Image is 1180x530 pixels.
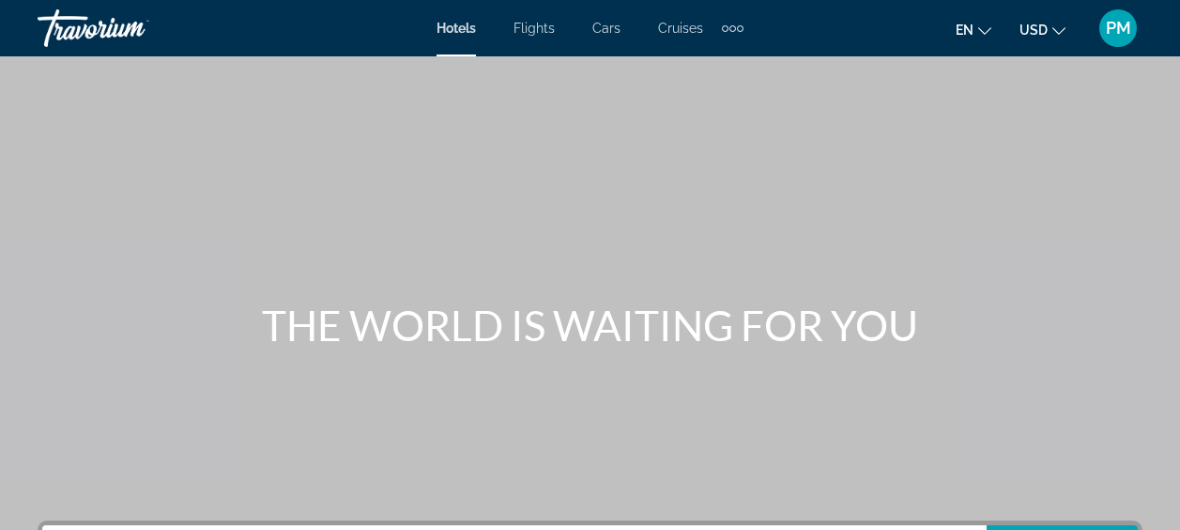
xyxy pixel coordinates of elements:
button: User Menu [1094,8,1142,48]
button: Change language [956,16,991,43]
a: Cars [592,21,621,36]
a: Flights [513,21,555,36]
span: PM [1106,19,1131,38]
a: Travorium [38,4,225,53]
h1: THE WORLD IS WAITING FOR YOU [238,301,942,350]
button: Extra navigation items [722,13,743,43]
button: Change currency [1019,16,1065,43]
a: Hotels [437,21,476,36]
a: Cruises [658,21,703,36]
span: USD [1019,23,1048,38]
span: en [956,23,973,38]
